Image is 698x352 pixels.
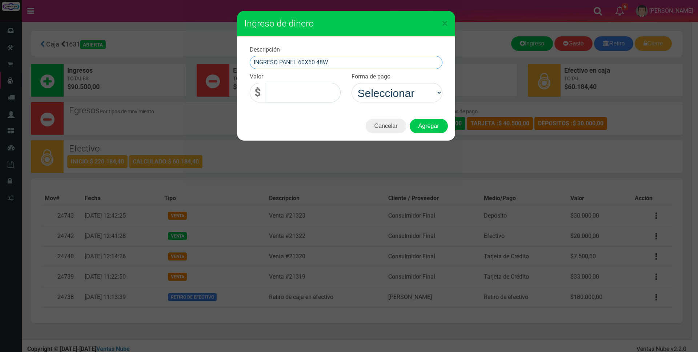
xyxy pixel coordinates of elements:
label: Valor [250,73,263,81]
strong: $ [254,86,261,99]
span: × [442,16,448,30]
label: Forma de pago [352,73,390,81]
h3: Ingreso de dinero [244,18,448,29]
label: Descripción [250,46,280,54]
button: Close [442,17,448,29]
button: Cancelar [366,119,406,133]
button: Agregar [410,119,448,133]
